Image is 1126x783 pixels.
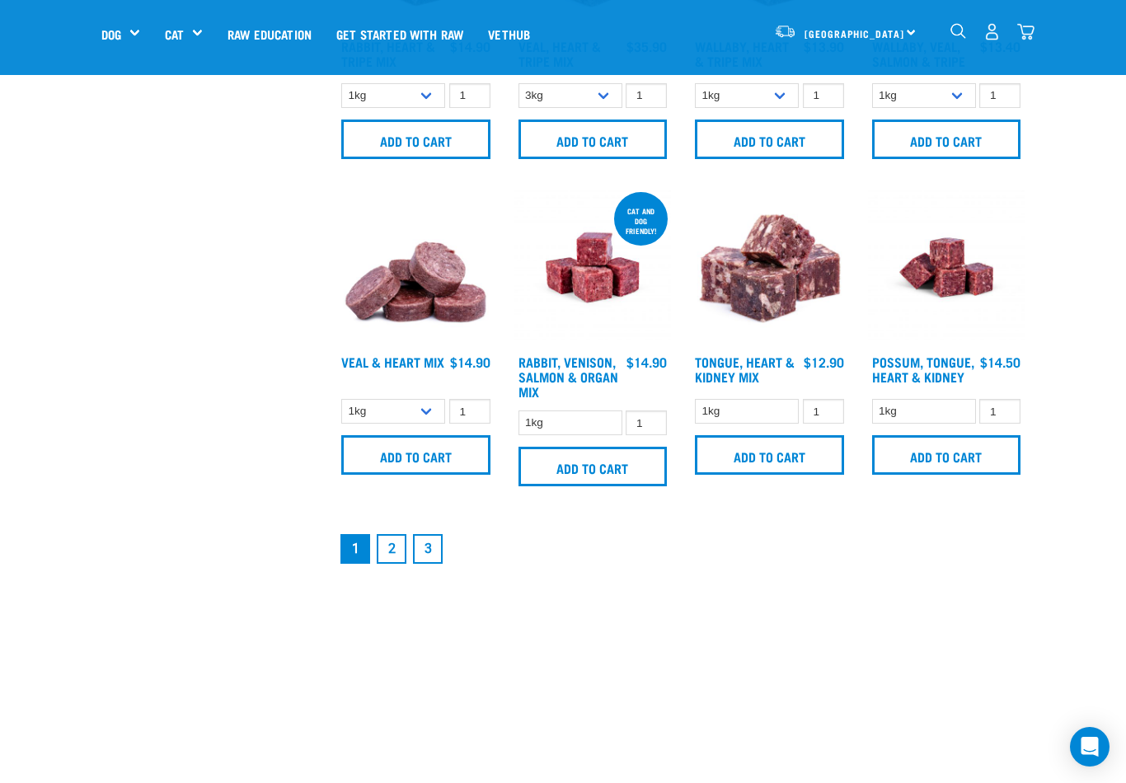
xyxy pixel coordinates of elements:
input: Add to cart [872,435,1021,475]
input: 1 [449,399,490,424]
div: Open Intercom Messenger [1070,727,1110,767]
input: Add to cart [518,120,668,159]
img: home-icon-1@2x.png [950,23,966,39]
a: Page 1 [340,534,370,564]
input: 1 [803,83,844,109]
div: $12.90 [804,354,844,369]
img: 1152 Veal Heart Medallions 01 [337,189,495,346]
img: Rabbit Venison Salmon Organ 1688 [514,189,672,346]
span: [GEOGRAPHIC_DATA] [805,30,904,36]
div: $14.50 [980,354,1020,369]
a: Dog [101,25,121,44]
input: 1 [449,83,490,109]
input: 1 [626,410,667,436]
a: Raw Education [215,1,324,67]
img: Possum Tongue Heart Kidney 1682 [868,189,1025,346]
input: Add to cart [341,435,490,475]
input: Add to cart [695,120,844,159]
a: Vethub [476,1,542,67]
img: user.png [983,23,1001,40]
a: Cat [165,25,184,44]
img: 1167 Tongue Heart Kidney Mix 01 [691,189,848,346]
img: van-moving.png [774,24,796,39]
input: 1 [979,399,1020,424]
a: Rabbit, Venison, Salmon & Organ Mix [518,358,618,395]
input: 1 [979,83,1020,109]
a: Get started with Raw [324,1,476,67]
input: 1 [626,83,667,109]
a: Possum, Tongue, Heart & Kidney [872,358,974,380]
input: Add to cart [518,447,668,486]
a: Tongue, Heart & Kidney Mix [695,358,795,380]
img: home-icon@2x.png [1017,23,1035,40]
div: Cat and dog friendly! [614,199,668,243]
nav: pagination [337,531,1025,567]
a: Veal & Heart Mix [341,358,444,365]
input: Add to cart [695,435,844,475]
div: $14.90 [450,354,490,369]
input: Add to cart [872,120,1021,159]
a: Goto page 3 [413,534,443,564]
a: Goto page 2 [377,534,406,564]
input: Add to cart [341,120,490,159]
input: 1 [803,399,844,424]
div: $14.90 [626,354,667,369]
